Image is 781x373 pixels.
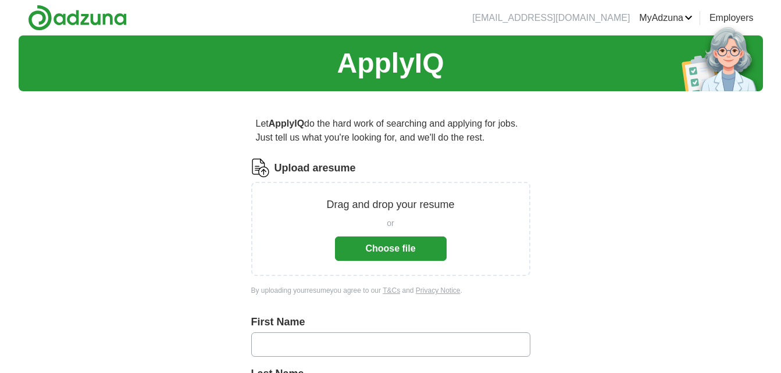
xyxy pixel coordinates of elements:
[28,5,127,31] img: Adzuna logo
[251,159,270,177] img: CV Icon
[337,42,444,84] h1: ApplyIQ
[416,286,461,295] a: Privacy Notice
[709,11,754,25] a: Employers
[274,160,356,176] label: Upload a resume
[269,119,304,128] strong: ApplyIQ
[251,285,530,296] div: By uploading your resume you agree to our and .
[326,197,454,213] p: Drag and drop your resume
[335,236,447,261] button: Choose file
[472,11,630,25] li: [EMAIL_ADDRESS][DOMAIN_NAME]
[639,11,693,25] a: MyAdzuna
[383,286,400,295] a: T&Cs
[387,217,394,229] span: or
[251,112,530,149] p: Let do the hard work of searching and applying for jobs. Just tell us what you're looking for, an...
[251,314,530,330] label: First Name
